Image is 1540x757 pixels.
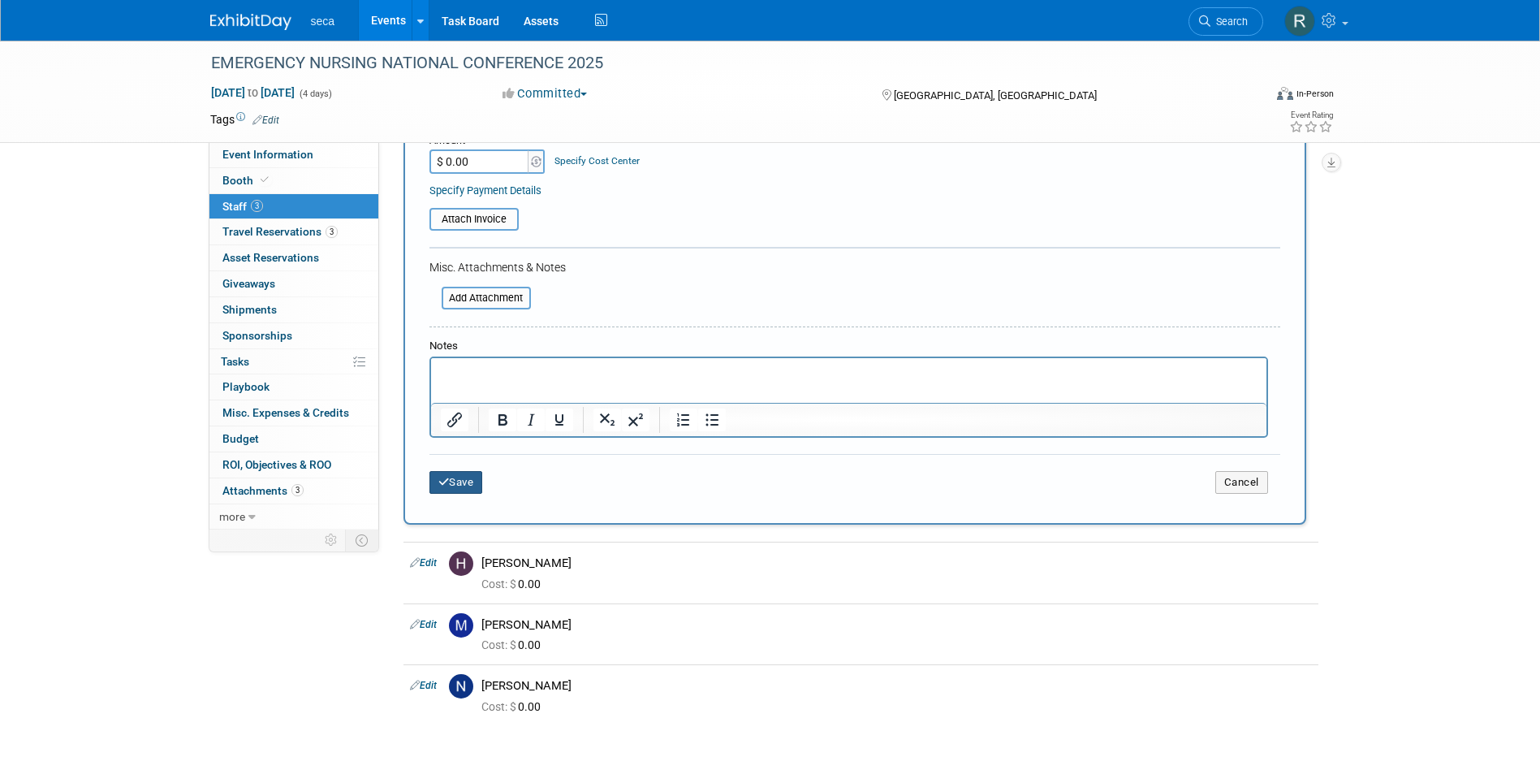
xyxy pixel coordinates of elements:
span: Staff [222,200,263,213]
a: Attachments3 [209,478,378,504]
button: Bullet list [698,409,726,431]
a: Event Information [209,142,378,167]
span: Giveaways [222,277,275,290]
img: ExhibitDay [210,14,291,30]
td: Toggle Event Tabs [345,530,378,551]
span: Cost: $ [481,577,518,590]
span: Travel Reservations [222,225,338,238]
span: 0.00 [481,638,547,651]
a: Shipments [209,297,378,322]
a: Edit [410,557,437,569]
span: 0.00 [481,577,547,590]
a: more [209,504,378,530]
span: 0.00 [481,700,547,713]
a: Budget [209,426,378,452]
img: Format-Inperson.png [1277,87,1293,100]
span: seca [311,15,335,28]
span: to [245,86,261,99]
a: Specify Payment Details [429,184,541,197]
button: Cancel [1215,471,1268,494]
a: Asset Reservations [209,245,378,270]
img: M.jpg [449,613,473,638]
td: Personalize Event Tab Strip [317,530,346,551]
div: Event Rating [1289,111,1333,119]
span: Event Information [222,148,313,161]
span: 3 [326,226,338,238]
div: EMERGENCY NURSING NATIONAL CONFERENCE 2025 [205,49,1239,78]
button: Committed [497,85,593,102]
button: Bold [489,409,516,431]
span: Cost: $ [481,700,518,713]
a: Staff3 [209,194,378,219]
button: Subscript [593,409,621,431]
div: [PERSON_NAME] [481,617,1312,633]
span: Search [1210,15,1248,28]
div: [PERSON_NAME] [481,556,1312,571]
span: Attachments [222,484,304,497]
a: Edit [252,115,279,126]
a: Edit [410,619,437,630]
span: Cost: $ [481,638,518,651]
a: Tasks [209,349,378,374]
i: Booth reservation complete [261,175,269,184]
span: Tasks [221,355,249,368]
span: Booth [222,174,272,187]
span: Shipments [222,303,277,316]
a: Edit [410,680,437,691]
a: Booth [209,168,378,193]
span: 3 [251,200,263,212]
div: Event Format [1167,84,1335,109]
div: Misc. Attachments & Notes [429,259,1280,275]
span: more [219,510,245,523]
a: Sponsorships [209,323,378,348]
button: Insert/edit link [441,409,468,431]
span: [DATE] [DATE] [210,85,295,100]
span: (4 days) [298,89,332,99]
button: Save [429,471,483,494]
button: Superscript [622,409,649,431]
img: Rachel Jordan [1284,6,1315,37]
div: In-Person [1296,88,1334,100]
a: Specify Cost Center [554,155,640,167]
td: Tags [210,111,279,128]
iframe: Rich Text Area [431,358,1266,403]
a: Playbook [209,374,378,400]
span: Misc. Expenses & Credits [222,406,349,419]
a: Misc. Expenses & Credits [209,400,378,426]
span: Sponsorships [222,329,292,342]
span: Budget [222,432,259,445]
img: H.jpg [449,552,473,576]
div: [PERSON_NAME] [481,678,1312,694]
button: Numbered list [670,409,697,431]
a: Travel Reservations3 [209,219,378,244]
span: 3 [291,484,304,496]
div: Notes [429,339,1268,354]
span: Asset Reservations [222,251,319,264]
button: Underline [546,409,573,431]
span: ROI, Objectives & ROO [222,458,331,471]
a: ROI, Objectives & ROO [209,452,378,478]
span: [GEOGRAPHIC_DATA], [GEOGRAPHIC_DATA] [894,89,1097,102]
img: N.jpg [449,674,473,699]
a: Giveaways [209,271,378,296]
a: Search [1188,7,1263,36]
button: Italic [517,409,545,431]
span: Playbook [222,380,270,393]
